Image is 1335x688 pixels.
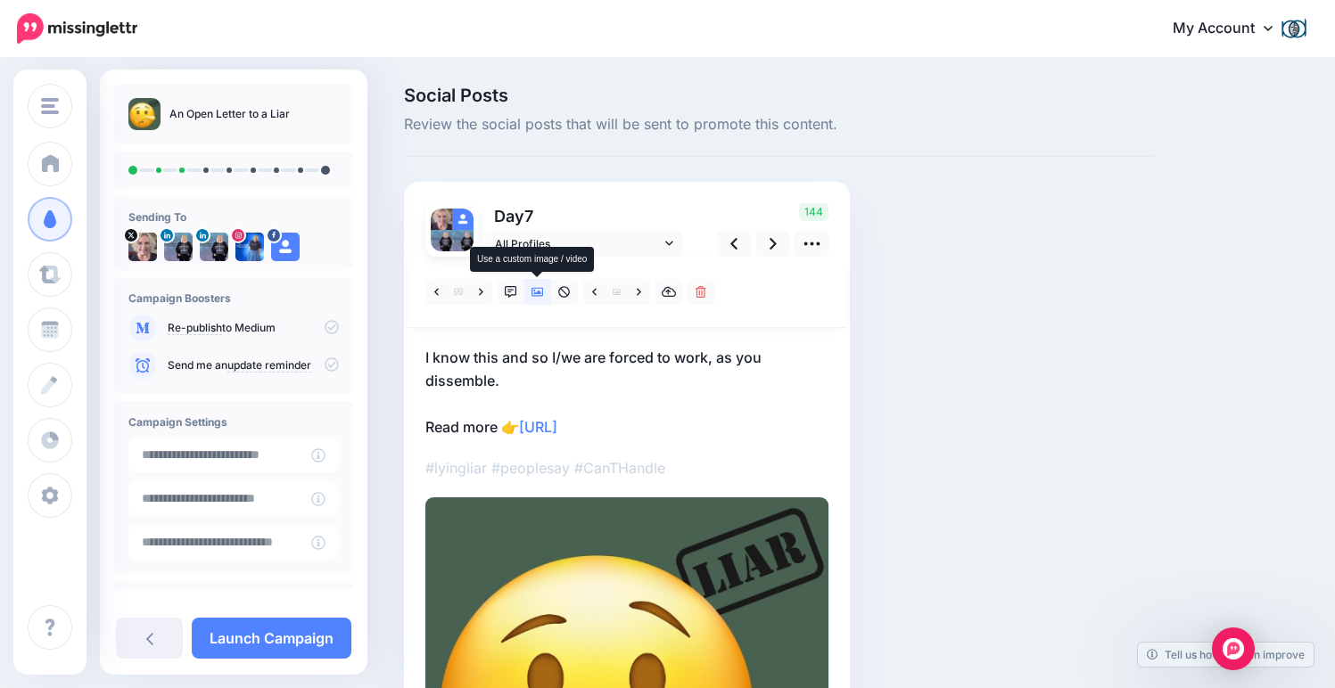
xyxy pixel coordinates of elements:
div: Open Intercom Messenger [1212,627,1255,670]
p: I know this and so I/we are forced to work, as you dissemble. Read more 👉 [425,346,828,438]
a: Re-publish [168,321,222,335]
h4: Campaign Boosters [128,291,339,305]
img: Missinglettr [17,13,137,44]
img: 1745372206321-36807.png [452,230,474,251]
a: [URL] [519,418,557,436]
a: All Profiles [486,231,682,257]
img: 0a94fc8b6a711201c8db49d95f26747d_thumb.jpg [128,98,161,130]
a: update reminder [227,358,311,373]
p: An Open Letter to a Liar [169,105,290,123]
p: to Medium [168,320,339,336]
span: All Profiles [495,234,661,253]
a: Tell us how we can improve [1138,643,1314,667]
span: 7 [524,207,533,225]
h4: Campaign Settings [128,415,339,429]
p: Send me an [168,357,339,373]
span: Social Posts [404,86,1153,104]
img: 1745372206321-36807.png [164,233,193,261]
a: My Account [1155,7,1308,51]
h4: Sending To [128,210,339,224]
img: HpTv3zKU-1934.jpg [431,209,452,230]
span: Review the social posts that will be sent to promote this content. [404,113,1153,136]
img: menu.png [41,98,59,114]
p: #lyingliar #peoplesay #CanTHandle [425,456,828,479]
img: 1745372206321-36807.png [200,233,228,261]
img: user_default_image.png [271,233,300,261]
p: Day [486,203,685,229]
img: user_default_image.png [452,209,474,230]
span: 144 [799,203,828,221]
img: 477450169_8437224229711701_1304168117862908113_n-bsa153366.jpg [235,233,264,261]
img: 1745372206321-36807.png [431,230,452,251]
img: HpTv3zKU-1934.jpg [128,233,157,261]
